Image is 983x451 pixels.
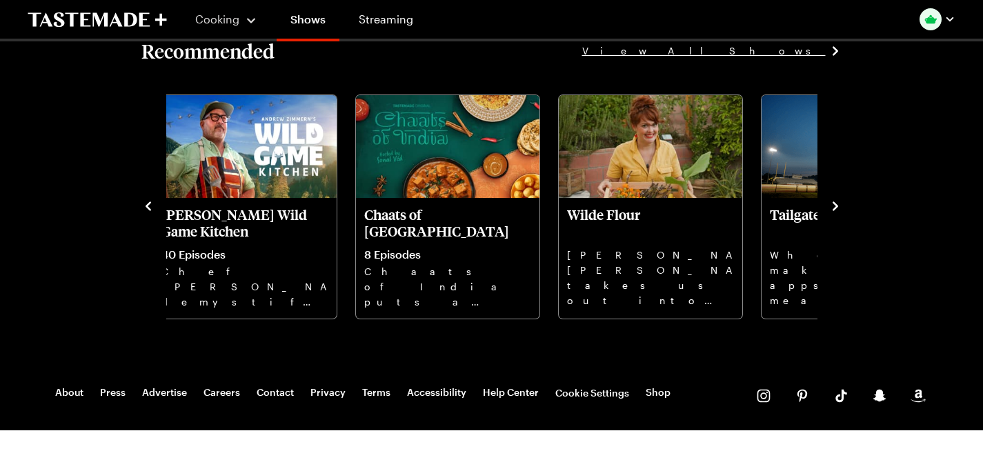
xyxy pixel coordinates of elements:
[161,264,328,308] p: Chef [PERSON_NAME] demystifies sourcing wild game and cooking gourmet food over an open fire.
[355,95,538,319] a: Chaats of IndiaChaats of [GEOGRAPHIC_DATA]8 EpisodesChaats of India puts a spotlight on tradition...
[920,8,955,30] button: Profile picture
[770,248,937,308] p: Whether making apps, meals or desserts, incorporating unexpected flavors can make them even better.
[277,3,339,41] a: Shows
[483,386,539,400] a: Help Center
[762,95,945,199] img: Tailgate U
[567,248,734,308] p: [PERSON_NAME] [PERSON_NAME] takes us out into the world to discover the science, art & magic of r...
[362,386,390,400] a: Terms
[770,206,937,239] p: Tailgate U
[150,91,353,320] div: 7 / 10
[141,39,275,63] h2: Recommended
[556,91,759,320] div: 9 / 10
[142,386,187,400] a: Advertise
[759,91,962,320] div: 10 / 10
[582,43,842,59] a: View All Shows
[364,264,531,308] p: Chaats of India puts a spotlight on traditional Indian chaats with unique recipes from across the...
[760,95,944,319] a: Tailgate UTailgate UWhether making apps, meals or desserts, incorporating unexpected flavors can ...
[567,206,734,239] p: Wilde Flour
[100,386,126,400] a: Press
[310,386,346,400] a: Privacy
[646,386,671,400] a: Shop
[161,206,328,239] p: [PERSON_NAME] Wild Game Kitchen
[353,91,556,320] div: 8 / 10
[195,12,239,26] span: Cooking
[152,95,335,319] a: Andrew Zimmern's Wild Game Kitchen[PERSON_NAME] Wild Game Kitchen40 EpisodesChef [PERSON_NAME] de...
[582,43,826,59] span: View All Shows
[161,248,328,261] p: 40 Episodes
[195,3,257,36] button: Cooking
[920,8,942,30] img: Profile picture
[55,386,671,400] nav: Footer
[203,386,240,400] a: Careers
[559,95,742,199] img: Wilde Flour
[407,386,466,400] a: Accessibility
[141,197,155,214] button: navigate to previous item
[828,197,842,214] button: navigate to next item
[356,95,539,199] img: Chaats of India
[555,386,629,400] button: Cookie Settings
[153,95,337,199] img: Andrew Zimmern's Wild Game Kitchen
[364,206,531,239] p: Chaats of [GEOGRAPHIC_DATA]
[55,386,83,400] a: About
[364,248,531,261] p: 8 Episodes
[557,95,741,319] a: Wilde FlourWilde Flour[PERSON_NAME] [PERSON_NAME] takes us out into the world to discover the sci...
[28,12,167,28] a: To Tastemade Home Page
[257,386,294,400] a: Contact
